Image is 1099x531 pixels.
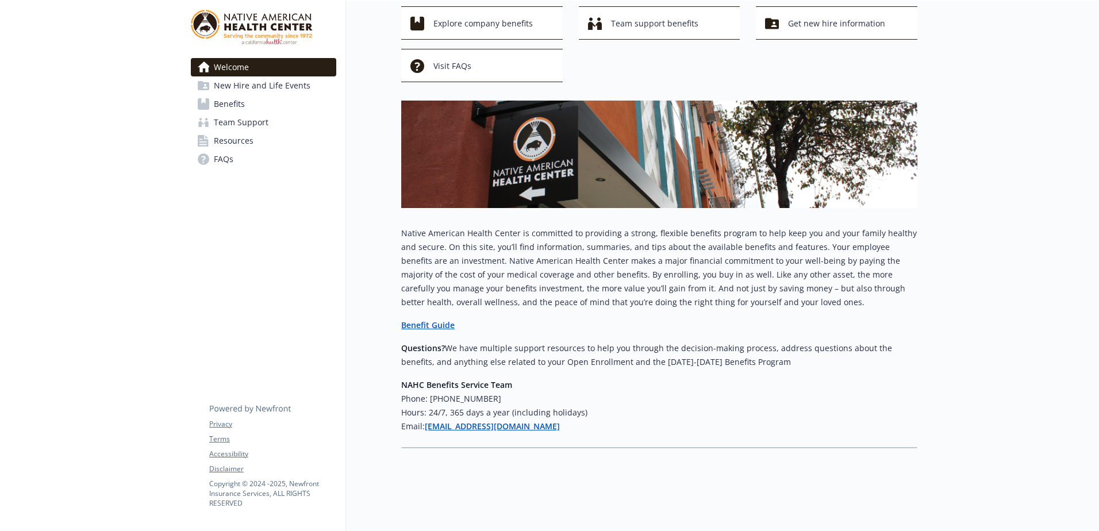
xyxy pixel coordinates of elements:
p: Native American Health Center is committed to providing a strong, flexible benefits program to he... [401,226,917,309]
a: Team Support [191,113,336,132]
button: Get new hire information [756,6,917,40]
a: Privacy [209,419,336,429]
span: New Hire and Life Events [214,76,310,95]
a: Terms [209,434,336,444]
span: Explore company benefits [433,13,533,34]
button: Visit FAQs [401,49,563,82]
h6: Email: [401,420,917,433]
a: Welcome [191,58,336,76]
a: [EMAIL_ADDRESS][DOMAIN_NAME] [425,421,560,432]
a: Benefit Guide [401,320,455,330]
strong: Questions? [401,343,445,353]
h6: Hours: 24/7, 365 days a year (including holidays)​ [401,406,917,420]
button: Team support benefits [579,6,740,40]
a: Accessibility [209,449,336,459]
p: Copyright © 2024 - 2025 , Newfront Insurance Services, ALL RIGHTS RESERVED [209,479,336,508]
img: overview page banner [401,101,917,208]
a: New Hire and Life Events [191,76,336,95]
button: Explore company benefits [401,6,563,40]
span: Team support benefits [611,13,698,34]
span: Resources [214,132,253,150]
strong: NAHC Benefits Service Team [401,379,512,390]
a: Resources [191,132,336,150]
span: Get new hire information [788,13,885,34]
span: Welcome [214,58,249,76]
a: FAQs [191,150,336,168]
a: Disclaimer [209,464,336,474]
span: Team Support [214,113,268,132]
a: Benefits [191,95,336,113]
span: Visit FAQs [433,55,471,77]
span: FAQs [214,150,233,168]
span: Benefits [214,95,245,113]
h6: Phone: [PHONE_NUMBER] [401,392,917,406]
p: We have multiple support resources to help you through the decision-making process, address quest... [401,341,917,369]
